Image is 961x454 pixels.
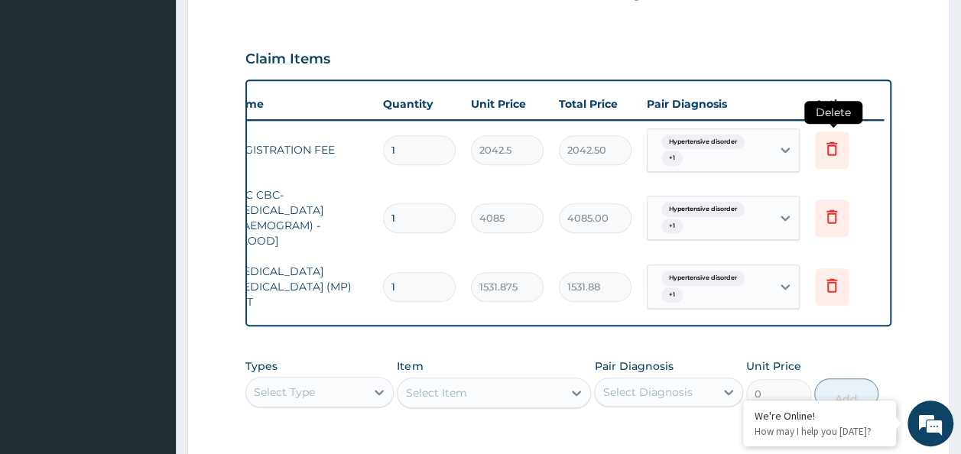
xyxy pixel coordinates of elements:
[661,287,683,303] span: + 1
[661,135,745,150] span: Hypertensive disorder
[661,219,683,234] span: + 1
[463,89,551,119] th: Unit Price
[28,76,62,115] img: d_794563401_company_1708531726252_794563401
[755,409,885,423] div: We're Online!
[807,89,884,119] th: Actions
[661,202,745,217] span: Hypertensive disorder
[245,360,278,373] label: Types
[661,151,683,166] span: + 1
[222,135,375,165] td: REGISTRATION FEE
[746,358,801,374] label: Unit Price
[375,89,463,119] th: Quantity
[639,89,807,119] th: Pair Diagnosis
[89,132,211,287] span: We're online!
[8,297,291,350] textarea: Type your message and hit 'Enter'
[814,378,879,409] button: Add
[397,358,423,374] label: Item
[594,358,673,374] label: Pair Diagnosis
[222,180,375,256] td: FBC CBC-[MEDICAL_DATA] (HAEMOGRAM) - [BLOOD]
[551,89,639,119] th: Total Price
[755,425,885,438] p: How may I help you today?
[80,86,257,105] div: Chat with us now
[661,271,745,286] span: Hypertensive disorder
[245,51,330,68] h3: Claim Items
[251,8,287,44] div: Minimize live chat window
[222,89,375,119] th: Name
[222,256,375,317] td: [MEDICAL_DATA] [MEDICAL_DATA] (MP) RDT
[602,384,692,400] div: Select Diagnosis
[804,101,862,124] span: Delete
[254,384,315,400] div: Select Type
